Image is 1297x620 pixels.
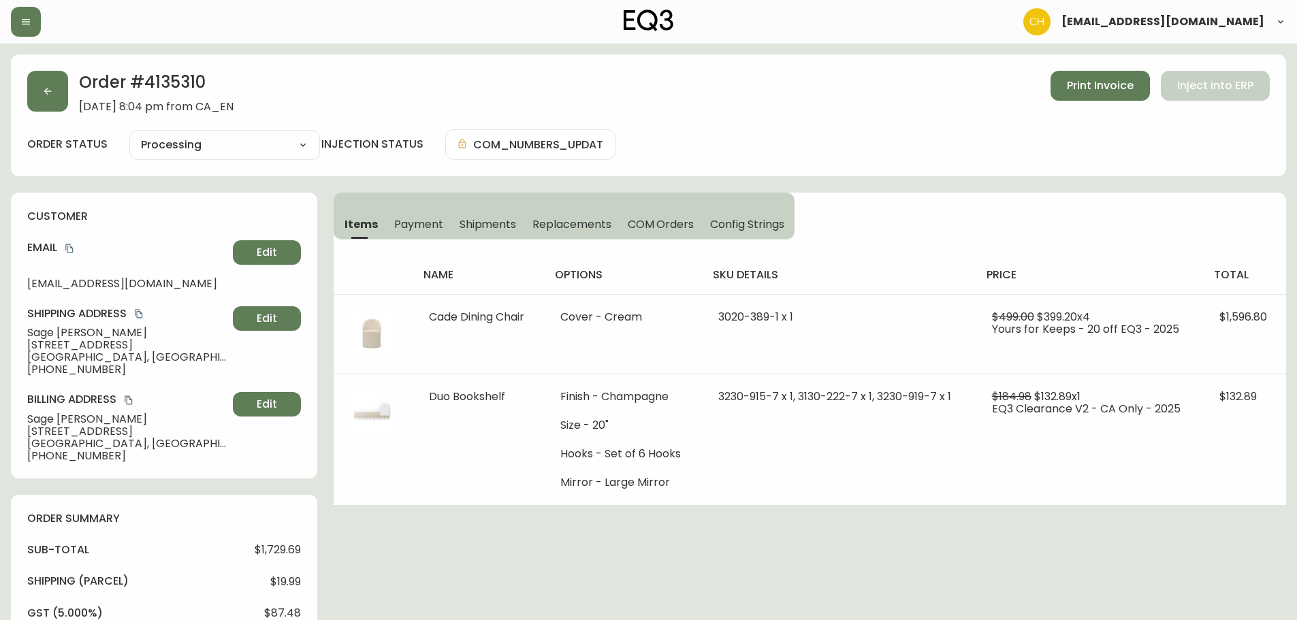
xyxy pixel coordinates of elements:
img: logo [624,10,674,31]
span: $87.48 [264,607,301,619]
img: 3f64795a-e48d-4ef8-aacb-96e6cc7fa70eOptional[EQ3-Fabric-Dining-Chair-Cade.jpg].jpg [350,311,394,355]
span: [DATE] 8:04 pm from CA_EN [79,101,234,113]
li: Cover - Cream [560,311,686,323]
img: 6288462cea190ebb98a2c2f3c744dd7e [1023,8,1051,35]
span: [GEOGRAPHIC_DATA], [GEOGRAPHIC_DATA] , AB , T2N 1W6 , CA [27,351,227,363]
span: $19.99 [270,576,301,588]
button: Edit [233,240,301,265]
button: Edit [233,392,301,417]
h4: sub-total [27,542,89,557]
button: Print Invoice [1051,71,1150,101]
span: 3020-389-1 x 1 [718,309,793,325]
li: Finish - Champagne [560,391,686,403]
h4: price [987,267,1193,282]
li: Mirror - Large Mirror [560,476,686,489]
h4: options [555,267,691,282]
span: $1,729.69 [255,544,301,556]
button: copy [122,393,135,407]
h2: Order # 4135310 [79,71,234,101]
h4: order summary [27,511,301,526]
span: Edit [257,397,277,412]
span: [PHONE_NUMBER] [27,450,227,462]
span: Cade Dining Chair [429,309,524,325]
span: Duo Bookshelf [429,389,505,404]
h4: Email [27,240,227,255]
h4: Shipping ( Parcel ) [27,574,129,589]
span: Config Strings [710,217,784,231]
h4: sku details [713,267,965,282]
h4: name [423,267,534,282]
span: EQ3 Clearance V2 - CA Only - 2025 [992,401,1181,417]
span: Edit [257,311,277,326]
span: Sage [PERSON_NAME] [27,413,227,425]
span: [STREET_ADDRESS] [27,339,227,351]
span: Yours for Keeps - 20 off EQ3 - 2025 [992,321,1179,337]
span: Print Invoice [1067,78,1134,93]
span: Sage [PERSON_NAME] [27,327,227,339]
span: $1,596.80 [1219,309,1267,325]
h4: injection status [321,137,423,152]
span: [EMAIL_ADDRESS][DOMAIN_NAME] [27,278,227,290]
span: Replacements [532,217,611,231]
h4: total [1214,267,1275,282]
span: Payment [394,217,443,231]
li: Size - 20" [560,419,686,431]
h4: Shipping Address [27,306,227,321]
span: [GEOGRAPHIC_DATA], [GEOGRAPHIC_DATA] , AB , T2N 1W6 , CA [27,438,227,450]
span: $132.89 [1219,389,1257,404]
span: [PHONE_NUMBER] [27,363,227,376]
span: 3230-915-7 x 1, 3130-222-7 x 1, 3230-919-7 x 1 [718,389,951,404]
span: Shipments [460,217,517,231]
span: [EMAIL_ADDRESS][DOMAIN_NAME] [1061,16,1264,27]
span: COM Orders [628,217,694,231]
span: $132.89 x 1 [1034,389,1080,404]
button: copy [132,307,146,321]
h4: customer [27,209,301,224]
span: $499.00 [992,309,1034,325]
h4: Billing Address [27,392,227,407]
span: Items [345,217,378,231]
span: Edit [257,245,277,260]
span: $184.98 [992,389,1031,404]
span: [STREET_ADDRESS] [27,425,227,438]
span: $399.20 x 4 [1037,309,1090,325]
button: copy [63,242,76,255]
li: Hooks - Set of 6 Hooks [560,448,686,460]
img: 58ae1418-4cee-4397-8b15-53810e0fc1a1.jpg [350,391,394,434]
label: order status [27,137,108,152]
button: Edit [233,306,301,331]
